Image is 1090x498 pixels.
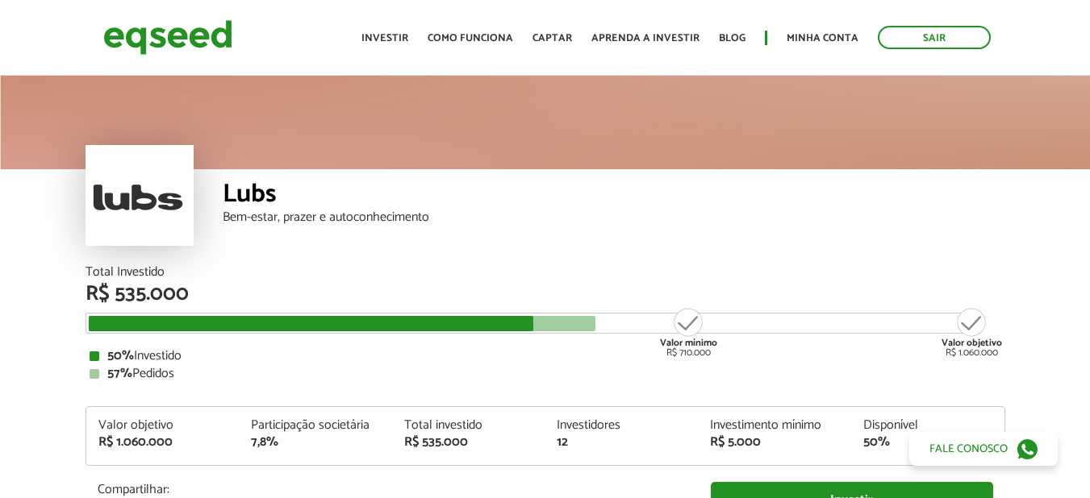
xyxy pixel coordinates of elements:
div: Investimento mínimo [710,419,839,432]
a: Blog [719,33,745,44]
div: Investido [90,350,1001,363]
div: 7,8% [251,436,380,449]
a: Minha conta [787,33,858,44]
div: Total investido [404,419,533,432]
strong: 50% [107,345,134,367]
div: Participação societária [251,419,380,432]
a: Sair [878,26,991,49]
div: Lubs [223,181,1005,211]
strong: 57% [107,363,132,384]
div: Bem-estar, prazer e autoconhecimento [223,211,1005,224]
div: Pedidos [90,367,1001,380]
div: Total Investido [86,266,1005,279]
div: Disponível [863,419,992,432]
div: R$ 1.060.000 [942,306,1002,358]
strong: Valor mínimo [660,335,717,351]
div: R$ 1.060.000 [98,436,228,449]
div: 12 [557,436,686,449]
div: R$ 5.000 [710,436,839,449]
div: Valor objetivo [98,419,228,432]
div: R$ 535.000 [404,436,533,449]
a: Investir [361,33,408,44]
div: R$ 535.000 [86,284,1005,305]
div: R$ 710.000 [658,306,719,358]
a: Fale conosco [909,432,1058,466]
p: Compartilhar: [98,482,687,497]
a: Como funciona [428,33,513,44]
img: EqSeed [103,16,232,59]
a: Aprenda a investir [591,33,700,44]
a: Captar [532,33,572,44]
div: Investidores [557,419,686,432]
strong: Valor objetivo [942,335,1002,351]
